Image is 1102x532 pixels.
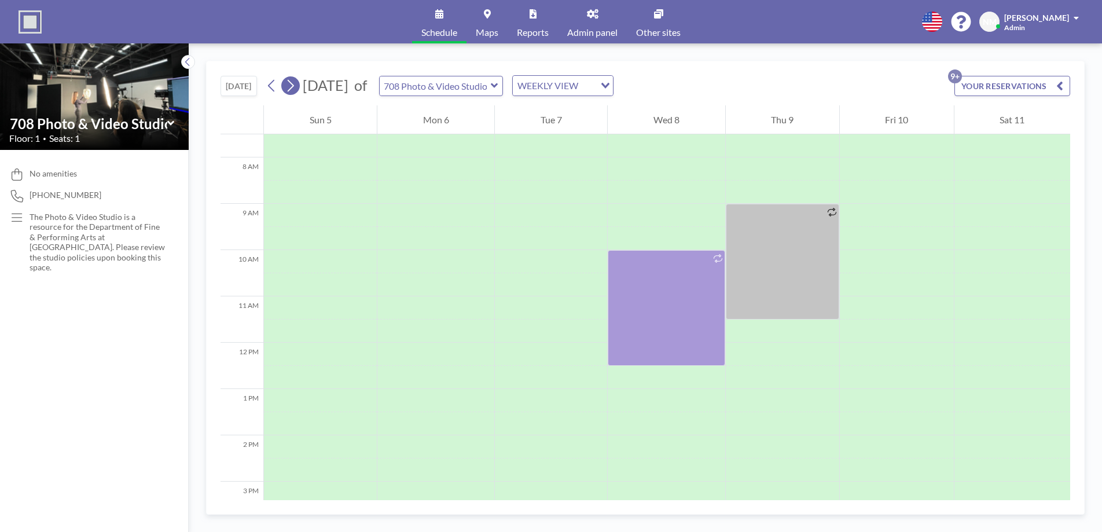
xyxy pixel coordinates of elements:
span: Floor: 1 [9,133,40,144]
span: [DATE] [303,76,348,94]
div: 1 PM [221,389,263,435]
span: WEEKLY VIEW [515,78,581,93]
span: • [43,135,46,142]
div: Wed 8 [608,105,725,134]
input: Search for option [582,78,594,93]
span: [PHONE_NUMBER] [30,190,101,200]
div: Mon 6 [377,105,494,134]
img: organization-logo [19,10,42,34]
div: Sun 5 [264,105,377,134]
span: Admin panel [567,28,618,37]
span: of [354,76,367,94]
span: No amenities [30,168,77,179]
span: NM [983,17,997,27]
p: 9+ [948,69,962,83]
button: YOUR RESERVATIONS9+ [954,76,1070,96]
span: Reports [517,28,549,37]
div: 11 AM [221,296,263,343]
div: Search for option [513,76,613,96]
div: 9 AM [221,204,263,250]
div: Thu 9 [726,105,839,134]
span: Seats: 1 [49,133,80,144]
div: Fri 10 [840,105,954,134]
input: 708 Photo & Video Studio [380,76,491,96]
span: Schedule [421,28,457,37]
div: Tue 7 [495,105,607,134]
span: [PERSON_NAME] [1004,13,1069,23]
span: Other sites [636,28,681,37]
span: Admin [1004,23,1025,32]
button: [DATE] [221,76,257,96]
p: The Photo & Video Studio is a resource for the Department of Fine & Performing Arts at [GEOGRAPHI... [30,212,166,273]
div: Sat 11 [954,105,1070,134]
div: 8 AM [221,157,263,204]
div: 2 PM [221,435,263,482]
div: 7 AM [221,111,263,157]
div: 10 AM [221,250,263,296]
span: Maps [476,28,498,37]
input: 708 Photo & Video Studio [10,115,167,132]
div: 12 PM [221,343,263,389]
div: 3 PM [221,482,263,528]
